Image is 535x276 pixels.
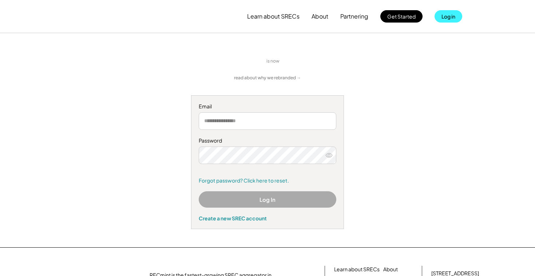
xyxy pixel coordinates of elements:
a: Forgot password? Click here to reset. [199,177,336,184]
button: Learn about SRECs [247,9,300,24]
img: yH5BAEAAAAALAAAAAABAAEAAAIBRAA7 [195,51,261,71]
button: Log in [435,10,462,23]
button: About [312,9,328,24]
div: Password [199,137,336,144]
img: yH5BAEAAAAALAAAAAABAAEAAAIBRAA7 [289,57,340,65]
div: is now [265,58,285,64]
button: Partnering [340,9,368,24]
a: Learn about SRECs [334,266,380,273]
div: Email [199,103,336,110]
img: yH5BAEAAAAALAAAAAABAAEAAAIBRAA7 [73,4,133,29]
button: Get Started [380,10,423,23]
div: Create a new SREC account [199,215,336,221]
a: About [383,266,398,273]
button: Log In [199,191,336,208]
a: read about why we rebranded → [234,75,301,81]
